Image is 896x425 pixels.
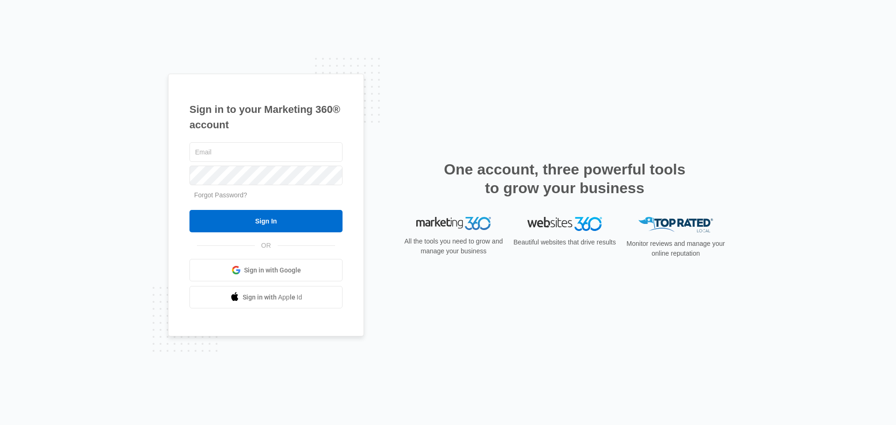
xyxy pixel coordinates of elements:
[401,237,506,256] p: All the tools you need to grow and manage your business
[189,286,343,308] a: Sign in with Apple Id
[527,217,602,230] img: Websites 360
[255,241,278,251] span: OR
[623,239,728,258] p: Monitor reviews and manage your online reputation
[243,293,302,302] span: Sign in with Apple Id
[512,237,617,247] p: Beautiful websites that drive results
[189,259,343,281] a: Sign in with Google
[189,102,343,132] h1: Sign in to your Marketing 360® account
[441,160,688,197] h2: One account, three powerful tools to grow your business
[189,142,343,162] input: Email
[416,217,491,230] img: Marketing 360
[244,265,301,275] span: Sign in with Google
[189,210,343,232] input: Sign In
[638,217,713,232] img: Top Rated Local
[194,191,247,199] a: Forgot Password?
